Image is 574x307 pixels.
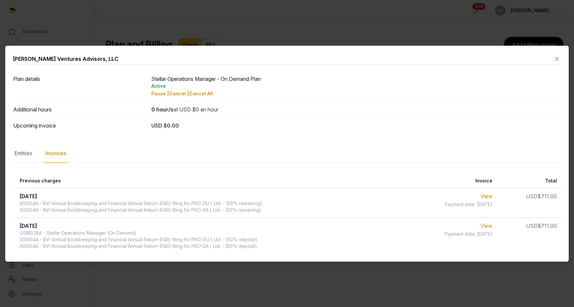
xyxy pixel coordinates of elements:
[13,144,34,163] div: Entities
[13,106,146,113] dt: Additional hours
[537,223,557,229] span: $711.00
[496,174,561,188] th: Total
[445,231,492,237] span: Payment date: [DATE]
[151,91,169,96] span: Pause |
[20,200,262,213] div: ASI004A - BVI Annual Bookkeeping and Financial Annual Return (FAR) filing for PKO OU I‚ Ltd. - (5...
[13,75,146,97] dt: Plan details
[526,223,537,229] span: USD
[13,55,118,63] div: [PERSON_NAME] Ventures Advisors, LLC
[151,106,173,113] strong: 0 hour/s
[481,193,492,200] a: View
[20,193,37,200] span: [DATE]
[169,91,189,96] span: Cancel |
[151,122,561,130] div: USD $0.00
[526,193,537,200] span: USD
[151,75,561,97] div: Stellar Operations Manager - On Demand Plan
[189,91,213,96] span: Cancel All
[13,174,406,188] th: Previous charges
[537,193,557,200] span: $711.00
[481,223,492,229] a: View
[13,144,561,163] nav: Tabs
[445,201,492,208] span: Payment date: [DATE]
[13,122,146,130] dt: Upcoming invoice
[44,144,67,163] div: Invoices
[406,174,496,188] th: Invoice
[20,223,37,229] span: [DATE]
[151,83,561,89] div: Active
[20,230,258,249] div: OSM028A - Stellar Operations Manager (On Demand) ASI004A - BVI Annual Bookkeeping and Financial A...
[151,106,561,113] div: at USD $0 an hour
